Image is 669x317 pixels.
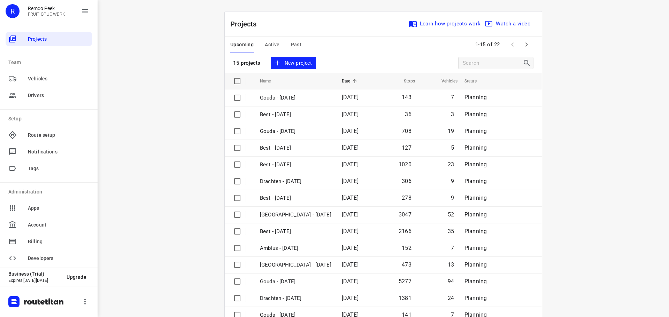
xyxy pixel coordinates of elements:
span: 152 [402,245,412,251]
span: 278 [402,195,412,201]
span: Planning [464,94,487,101]
span: 13 [448,261,454,268]
span: [DATE] [342,111,359,118]
span: 7 [451,94,454,101]
p: Team [8,59,92,66]
span: New project [275,59,312,68]
span: 5 [451,144,454,151]
p: Zwolle - Monday [260,211,331,219]
span: Planning [464,161,487,168]
span: 24 [448,295,454,301]
span: 7 [451,245,454,251]
span: Planning [464,211,487,218]
p: Best - Friday [260,111,331,119]
span: [DATE] [342,228,359,235]
p: Best - Wednesday [260,161,331,169]
span: [DATE] [342,144,359,151]
span: Stops [395,77,415,85]
span: 473 [402,261,412,268]
span: 9 [451,195,454,201]
span: Date [342,77,360,85]
div: Billing [6,235,92,248]
p: Antwerpen - Monday [260,261,331,269]
span: [DATE] [342,161,359,168]
span: Tags [28,165,89,172]
span: Active [265,40,279,49]
span: [DATE] [342,195,359,201]
span: 36 [405,111,411,118]
div: Projects [6,32,92,46]
span: Planning [464,261,487,268]
span: Apps [28,205,89,212]
p: FRUIT OP JE WERK [28,12,65,17]
div: Apps [6,201,92,215]
span: [DATE] [342,211,359,218]
span: 143 [402,94,412,101]
p: Remco Peek [28,6,65,11]
span: Planning [464,178,487,184]
span: Planning [464,195,487,201]
span: Planning [464,128,487,134]
span: Account [28,221,89,229]
span: 1381 [399,295,412,301]
p: Projects [230,19,262,29]
span: 3 [451,111,454,118]
button: New project [271,57,316,70]
div: Route setup [6,128,92,142]
span: 708 [402,128,412,134]
span: 3047 [399,211,412,218]
span: Planning [464,278,487,285]
span: Past [291,40,302,49]
span: [DATE] [342,94,359,101]
span: 94 [448,278,454,285]
span: Previous Page [506,38,520,51]
span: Developers [28,255,89,262]
span: Next Page [520,38,533,51]
span: [DATE] [342,245,359,251]
span: Upcoming [230,40,254,49]
span: Billing [28,238,89,245]
span: [DATE] [342,278,359,285]
span: Planning [464,228,487,235]
p: Drachten - Tuesday [260,177,331,185]
p: 15 projects [233,60,261,66]
span: 1020 [399,161,412,168]
p: Business (Trial) [8,271,61,277]
span: 23 [448,161,454,168]
p: Best - Thursday [260,144,331,152]
p: Best - Tuesday [260,194,331,202]
span: 9 [451,178,454,184]
span: [DATE] [342,128,359,134]
span: 52 [448,211,454,218]
span: Planning [464,295,487,301]
span: Status [464,77,486,85]
span: Name [260,77,280,85]
span: [DATE] [342,261,359,268]
span: Upgrade [67,274,86,280]
p: Gouda - Thursday [260,127,331,135]
span: 35 [448,228,454,235]
span: Vehicles [28,75,89,82]
span: [DATE] [342,178,359,184]
button: Upgrade [61,271,92,283]
p: Setup [8,115,92,122]
span: 1-15 of 22 [472,37,503,52]
p: Best - Monday [260,228,331,236]
div: Drivers [6,88,92,102]
span: 127 [402,144,412,151]
span: Planning [464,144,487,151]
input: Search projects [463,58,523,69]
span: 5277 [399,278,412,285]
div: Notifications [6,145,92,159]
span: 306 [402,178,412,184]
div: Vehicles [6,72,92,86]
p: Gouda - Friday [260,94,331,102]
span: Notifications [28,148,89,156]
span: Route setup [28,132,89,139]
p: Drachten - Monday [260,294,331,302]
span: 2166 [399,228,412,235]
span: Planning [464,111,487,118]
div: Account [6,218,92,232]
p: Administration [8,188,92,196]
span: 19 [448,128,454,134]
